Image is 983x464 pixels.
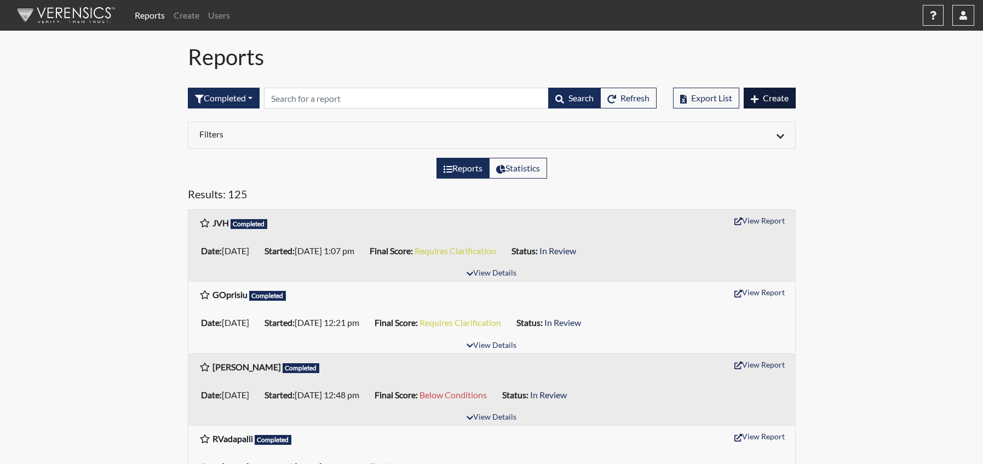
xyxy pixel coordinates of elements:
[489,158,547,179] label: View statistics about completed interviews
[130,4,169,26] a: Reports
[201,389,222,400] b: Date:
[260,242,365,260] li: [DATE] 1:07 pm
[436,158,490,179] label: View the list of reports
[511,245,538,256] b: Status:
[188,88,260,108] button: Completed
[191,129,792,142] div: Click to expand/collapse filters
[188,88,260,108] div: Filter by interview status
[197,386,260,404] li: [DATE]
[600,88,657,108] button: Refresh
[204,4,234,26] a: Users
[375,317,418,328] b: Final Score:
[673,88,739,108] button: Export List
[744,88,796,108] button: Create
[370,245,413,256] b: Final Score:
[419,389,487,400] span: Below Conditions
[462,410,521,425] button: View Details
[539,245,576,256] span: In Review
[729,212,790,229] button: View Report
[548,88,601,108] button: Search
[212,362,281,372] b: [PERSON_NAME]
[201,317,222,328] b: Date:
[462,266,521,281] button: View Details
[544,317,581,328] span: In Review
[265,389,295,400] b: Started:
[188,187,796,205] h5: Results: 125
[375,389,418,400] b: Final Score:
[530,389,567,400] span: In Review
[169,4,204,26] a: Create
[729,428,790,445] button: View Report
[260,386,370,404] li: [DATE] 12:48 pm
[197,314,260,331] li: [DATE]
[620,93,649,103] span: Refresh
[260,314,370,331] li: [DATE] 12:21 pm
[265,317,295,328] b: Started:
[763,93,789,103] span: Create
[568,93,594,103] span: Search
[197,242,260,260] li: [DATE]
[188,44,796,70] h1: Reports
[264,88,549,108] input: Search by Registration ID, Interview Number, or Investigation Name.
[516,317,543,328] b: Status:
[462,339,521,353] button: View Details
[199,129,484,139] h6: Filters
[212,289,248,300] b: GOprisiu
[201,245,222,256] b: Date:
[419,317,501,328] span: Requires Clarification
[691,93,732,103] span: Export List
[249,291,286,301] span: Completed
[231,219,268,229] span: Completed
[265,245,295,256] b: Started:
[255,435,292,445] span: Completed
[729,284,790,301] button: View Report
[212,433,253,444] b: RVadapalli
[415,245,496,256] span: Requires Clarification
[502,389,528,400] b: Status:
[283,363,320,373] span: Completed
[729,356,790,373] button: View Report
[212,217,229,228] b: JVH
